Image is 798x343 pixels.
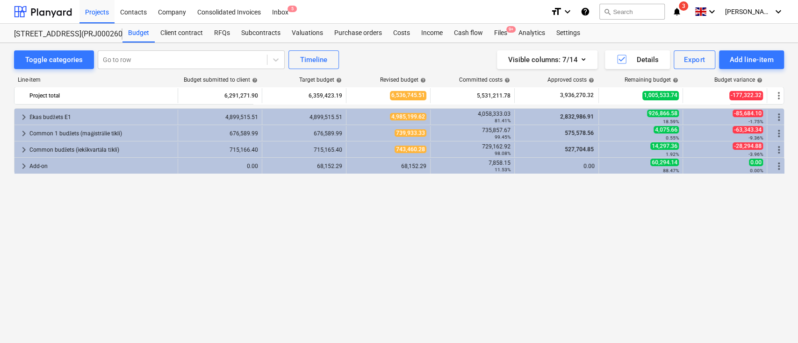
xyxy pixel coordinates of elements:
small: 1.92% [666,152,679,157]
span: search [604,8,611,15]
span: help [755,77,762,83]
a: Files9+ [489,24,513,42]
span: [PERSON_NAME] [725,8,772,15]
iframe: Chat Widget [751,298,798,343]
div: Files [489,24,513,42]
div: Income [416,24,448,42]
span: -85,684.10 [733,110,763,117]
div: Budget [122,24,155,42]
span: More actions [773,144,784,155]
div: 68,152.29 [266,163,342,169]
a: RFQs [208,24,236,42]
span: 5 [288,6,297,12]
div: Details [616,54,659,66]
a: Client contract [155,24,208,42]
span: 60,294.14 [650,159,679,166]
div: 7,858.15 [434,160,510,173]
span: More actions [773,112,784,123]
span: 3 [679,1,688,11]
div: 729,162.92 [434,143,510,156]
div: Analytics [513,24,551,42]
div: Approved costs [547,77,594,83]
a: Settings [551,24,586,42]
a: Subcontracts [236,24,286,42]
span: -177,322.32 [729,91,763,100]
span: 6,536,745.51 [390,91,426,100]
small: -3.96% [748,152,763,157]
span: 3,936,270.32 [559,91,595,99]
span: keyboard_arrow_right [18,128,29,139]
span: keyboard_arrow_right [18,161,29,172]
span: 739,933.33 [395,129,426,137]
small: 98.08% [495,151,510,156]
a: Purchase orders [329,24,388,42]
div: 715,165.40 [266,147,342,153]
div: Export [684,54,705,66]
small: 0.55% [666,135,679,140]
span: keyboard_arrow_right [18,112,29,123]
button: Toggle categories [14,50,94,69]
div: Committed costs [459,77,510,83]
div: Common budžets (iekškvartāla tīkli) [29,142,174,157]
div: Visible columns : 7/14 [508,54,586,66]
div: Line-item [14,77,178,83]
div: 4,899,515.51 [182,114,258,120]
span: help [587,77,594,83]
div: 0.00 [518,163,595,169]
div: Valuations [286,24,329,42]
i: keyboard_arrow_down [706,6,718,17]
button: Timeline [288,50,339,69]
a: Costs [388,24,416,42]
div: 0.00 [182,163,258,169]
span: -28,294.88 [733,142,763,150]
div: Ēkas budžets E1 [29,110,174,125]
div: 6,291,271.90 [182,88,258,103]
div: Revised budget [380,77,426,83]
small: 18.59% [663,119,679,124]
span: 2,832,986.91 [559,113,595,120]
span: 575,578.56 [564,130,595,136]
small: 11.53% [495,167,510,172]
div: 676,589.99 [266,130,342,137]
span: -63,343.34 [733,126,763,133]
span: help [503,77,510,83]
div: Remaining budget [625,77,678,83]
span: help [671,77,678,83]
div: 4,058,333.03 [434,111,510,124]
span: 743,460.28 [395,146,426,153]
button: Export [674,50,716,69]
span: help [334,77,342,83]
div: Budget submitted to client [184,77,258,83]
span: 4,985,199.62 [390,113,426,120]
button: Search [599,4,665,20]
span: 926,866.58 [647,110,679,117]
small: 0.00% [750,168,763,173]
i: format_size [551,6,562,17]
div: 5,531,211.78 [434,88,510,103]
span: 9+ [506,26,516,33]
div: 715,166.40 [182,147,258,153]
div: Budget variance [714,77,762,83]
i: keyboard_arrow_down [562,6,573,17]
button: Details [605,50,670,69]
div: Add line-item [729,54,774,66]
small: 81.41% [495,118,510,123]
span: 0.00 [749,159,763,166]
small: 88.47% [663,168,679,173]
button: Visible columns:7/14 [497,50,597,69]
span: keyboard_arrow_right [18,144,29,155]
a: Cash flow [448,24,489,42]
div: Project total [29,88,174,103]
i: keyboard_arrow_down [773,6,784,17]
i: notifications [672,6,682,17]
span: 1,005,533.74 [642,91,679,100]
span: More actions [773,161,784,172]
span: help [418,77,426,83]
div: Target budget [299,77,342,83]
span: help [250,77,258,83]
